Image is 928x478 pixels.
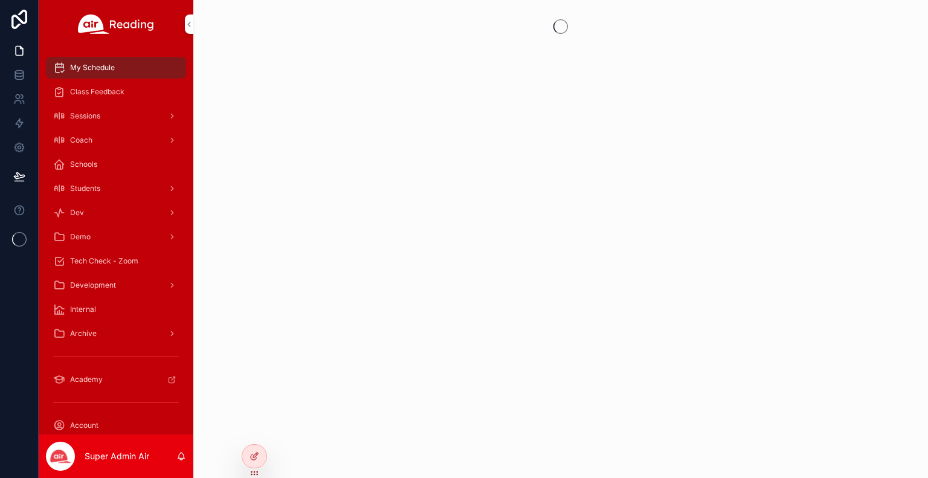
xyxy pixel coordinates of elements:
span: Sessions [70,111,100,121]
span: Tech Check - Zoom [70,256,138,266]
a: Tech Check - Zoom [46,250,186,272]
a: Schools [46,153,186,175]
a: Students [46,178,186,199]
a: Dev [46,202,186,224]
span: Account [70,421,98,430]
span: Students [70,184,100,193]
a: Coach [46,129,186,151]
span: Academy [70,375,103,384]
span: Internal [70,305,96,314]
a: My Schedule [46,57,186,79]
a: Account [46,415,186,436]
span: Class Feedback [70,87,124,97]
a: Sessions [46,105,186,127]
span: Coach [70,135,92,145]
span: Demo [70,232,91,242]
a: Archive [46,323,186,344]
a: Demo [46,226,186,248]
a: Development [46,274,186,296]
span: My Schedule [70,63,115,73]
img: App logo [78,15,154,34]
a: Class Feedback [46,81,186,103]
span: Development [70,280,116,290]
a: Internal [46,299,186,320]
div: scrollable content [39,48,193,434]
span: Archive [70,329,97,338]
a: Academy [46,369,186,390]
span: Dev [70,208,84,218]
span: Schools [70,160,97,169]
p: Super Admin Air [85,450,149,462]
